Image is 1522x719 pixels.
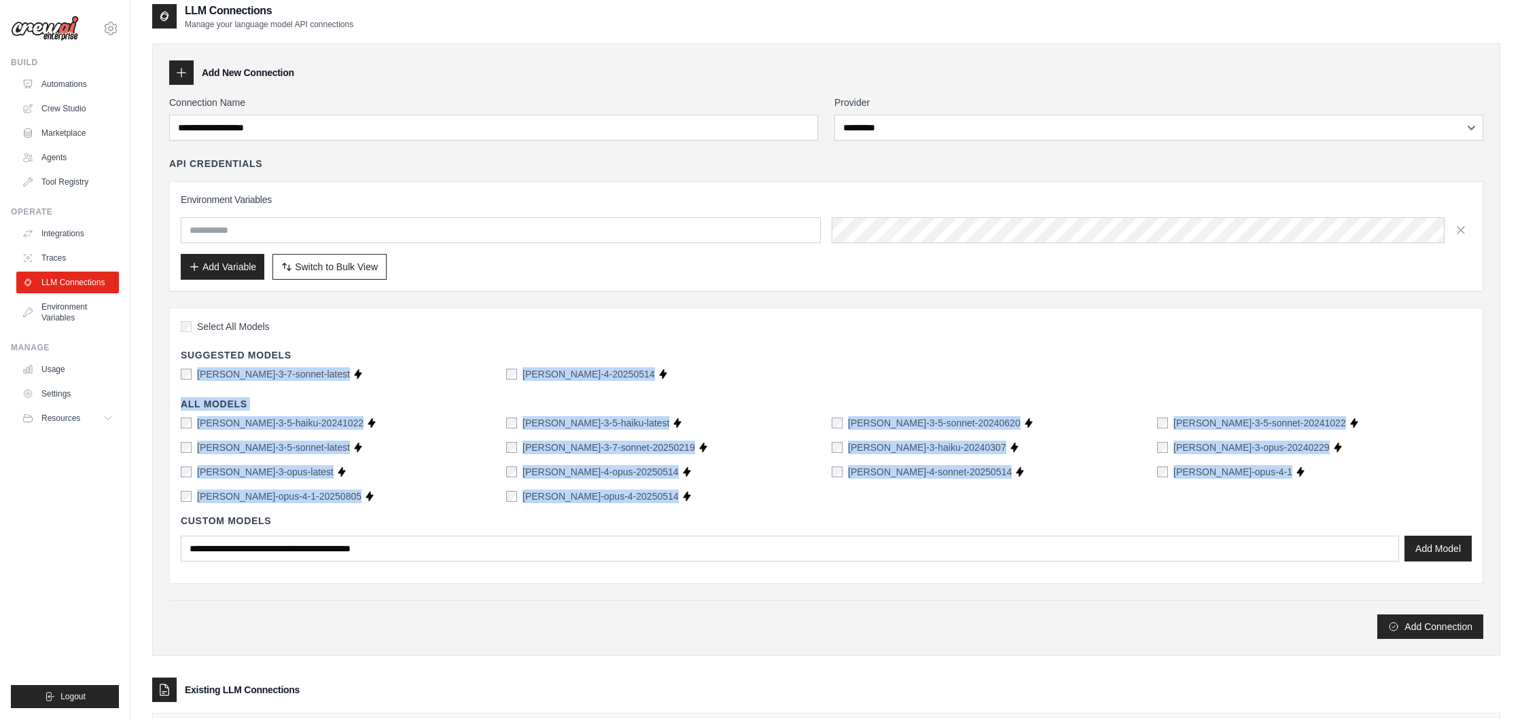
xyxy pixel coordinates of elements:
input: claude-3-5-sonnet-20240620 [832,418,843,428]
a: Usage [16,358,119,380]
label: claude-opus-4-1 [1173,465,1292,479]
label: claude-3-5-haiku-latest [523,416,669,430]
a: Environment Variables [16,296,119,329]
input: Select All Models [181,321,192,332]
a: Marketplace [16,122,119,144]
a: Settings [16,383,119,405]
div: Manage [11,342,119,353]
input: claude-3-7-sonnet-latest [181,369,192,380]
label: claude-3-7-sonnet-20250219 [523,441,695,454]
label: claude-3-7-sonnet-latest [197,367,350,381]
button: Logout [11,685,119,708]
button: Add Connection [1377,614,1483,639]
h4: API Credentials [169,157,262,170]
a: Integrations [16,223,119,244]
h3: Existing LLM Connections [185,683,300,697]
label: claude-opus-4-1-20250805 [197,490,361,503]
label: claude-4-sonnet-20250514 [848,465,1012,479]
h4: Suggested Models [181,348,1472,362]
a: LLM Connections [16,272,119,293]
a: Automations [16,73,119,95]
span: Logout [60,691,86,702]
input: claude-3-5-haiku-20241022 [181,418,192,428]
input: claude-3-haiku-20240307 [832,442,843,453]
input: claude-3-7-sonnet-20250219 [506,442,517,453]
input: claude-3-5-sonnet-20241022 [1157,418,1168,428]
h3: Add New Connection [202,66,294,79]
input: claude-opus-4-1-20250805 [181,491,192,502]
div: Build [11,57,119,68]
button: Resources [16,407,119,429]
input: claude-opus-4-20250514 [506,491,517,502]
label: claude-4-opus-20250514 [523,465,679,479]
a: Crew Studio [16,98,119,119]
label: Provider [834,96,1483,109]
span: Switch to Bulk View [295,260,378,274]
label: claude-3-5-haiku-20241022 [197,416,364,430]
h3: Environment Variables [181,193,1472,206]
h4: All Models [181,397,1472,411]
input: claude-opus-4-1 [1157,466,1168,477]
a: Tool Registry [16,171,119,193]
p: Manage your language model API connections [185,19,353,30]
h4: Custom Models [181,514,1472,528]
label: claude-sonnet-4-20250514 [523,367,655,381]
label: claude-3-5-sonnet-latest [197,441,350,454]
h2: LLM Connections [185,3,353,19]
button: Switch to Bulk View [272,254,387,280]
input: claude-3-5-haiku-latest [506,418,517,428]
label: claude-opus-4-20250514 [523,490,679,503]
input: claude-sonnet-4-20250514 [506,369,517,380]
button: Add Model [1404,536,1472,561]
a: Agents [16,147,119,168]
a: Traces [16,247,119,269]
input: claude-4-opus-20250514 [506,466,517,477]
label: claude-3-opus-latest [197,465,334,479]
div: Operate [11,206,119,217]
input: claude-3-opus-latest [181,466,192,477]
label: claude-3-5-sonnet-20240620 [848,416,1021,430]
span: Resources [41,413,80,424]
label: Connection Name [169,96,818,109]
label: claude-3-5-sonnet-20241022 [1173,416,1346,430]
input: claude-3-opus-20240229 [1157,442,1168,453]
label: claude-3-haiku-20240307 [848,441,1006,454]
button: Add Variable [181,254,264,280]
label: claude-3-opus-20240229 [1173,441,1330,454]
span: Select All Models [197,320,270,333]
input: claude-3-5-sonnet-latest [181,442,192,453]
input: claude-4-sonnet-20250514 [832,466,843,477]
img: Logo [11,16,79,41]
